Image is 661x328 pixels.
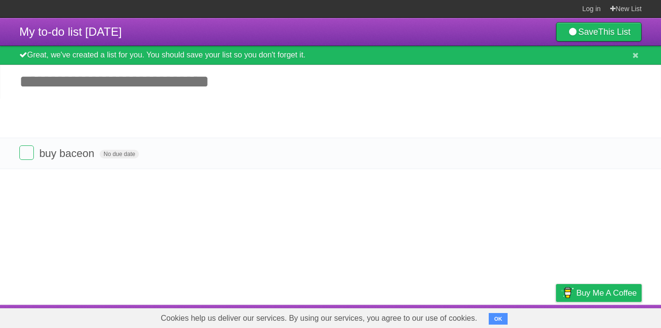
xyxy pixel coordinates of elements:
[19,145,34,160] label: Done
[39,147,97,159] span: buy baceon
[556,284,642,302] a: Buy me a coffee
[489,313,508,325] button: OK
[459,307,498,326] a: Developers
[543,307,569,326] a: Privacy
[19,25,122,38] span: My to-do list [DATE]
[427,307,448,326] a: About
[100,150,139,158] span: No due date
[598,27,631,37] b: This List
[151,309,487,328] span: Cookies help us deliver our services. By using our services, you agree to our use of cookies.
[511,307,532,326] a: Terms
[576,285,637,301] span: Buy me a coffee
[581,307,642,326] a: Suggest a feature
[561,285,574,301] img: Buy me a coffee
[556,22,642,42] a: SaveThis List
